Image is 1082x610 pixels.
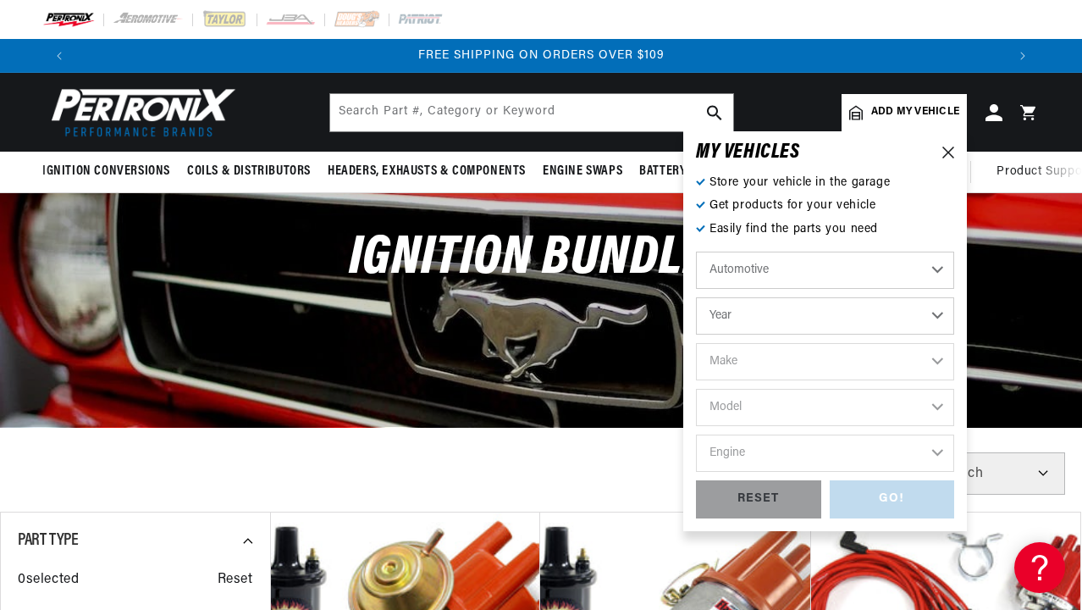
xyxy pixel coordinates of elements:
[696,144,800,161] h6: MY VEHICLE S
[1006,39,1040,73] button: Translation missing: en.sections.announcements.next_announcement
[328,163,526,180] span: Headers, Exhausts & Components
[871,104,959,120] span: Add my vehicle
[319,152,534,191] summary: Headers, Exhausts & Components
[179,152,319,191] summary: Coils & Distributors
[18,532,78,549] span: Part Type
[42,83,237,141] img: Pertronix
[218,569,253,591] span: Reset
[639,163,746,180] span: Battery Products
[696,480,821,518] div: RESET
[696,343,954,380] select: Make
[76,47,1006,65] div: Announcement
[18,569,79,591] span: 0 selected
[349,231,734,286] span: Ignition Bundles
[42,39,76,73] button: Translation missing: en.sections.announcements.previous_announcement
[696,94,733,131] button: search button
[534,152,631,191] summary: Engine Swaps
[696,389,954,426] select: Model
[842,94,967,131] a: Add my vehicle
[543,163,622,180] span: Engine Swaps
[696,252,954,289] select: Ride Type
[696,220,954,239] p: Easily find the parts you need
[631,152,754,191] summary: Battery Products
[696,174,954,192] p: Store your vehicle in the garage
[76,47,1006,65] div: 3 of 3
[696,435,954,472] select: Engine
[42,163,170,180] span: Ignition Conversions
[330,94,733,131] input: Search Part #, Category or Keyword
[696,297,954,335] select: Year
[696,197,954,215] p: Get products for your vehicle
[187,163,311,180] span: Coils & Distributors
[42,152,179,191] summary: Ignition Conversions
[418,49,665,62] span: FREE SHIPPING ON ORDERS OVER $109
